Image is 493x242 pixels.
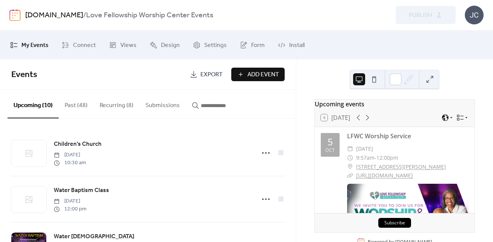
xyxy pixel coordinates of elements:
[144,33,185,56] a: Design
[356,172,413,179] a: [URL][DOMAIN_NAME]
[356,153,375,162] span: 9:57am
[54,139,102,149] a: Children's Church
[54,197,86,205] span: [DATE]
[328,137,333,147] div: 5
[5,33,54,56] a: My Events
[9,9,21,21] img: logo
[25,8,83,23] a: [DOMAIN_NAME]
[375,153,376,162] span: -
[347,171,353,180] div: ​
[184,68,228,81] a: Export
[356,144,373,153] span: [DATE]
[103,33,142,56] a: Views
[140,90,186,118] button: Submissions
[120,39,137,51] span: Views
[54,186,109,195] a: Water Baptism Class
[187,33,232,56] a: Settings
[11,67,37,83] span: Events
[54,159,86,167] span: 10:30 am
[347,132,411,140] a: LFWC Worship Service
[231,68,285,81] button: Add Event
[315,100,475,109] div: Upcoming events
[465,6,484,24] div: JC
[21,39,49,51] span: My Events
[378,218,411,228] button: Subscribe
[8,90,59,118] button: Upcoming (10)
[234,33,270,56] a: Form
[86,8,213,23] b: Love Fellowship Worship Center Events
[247,70,279,79] span: Add Event
[54,140,102,149] span: Children's Church
[54,151,86,159] span: [DATE]
[272,33,310,56] a: Install
[289,39,305,51] span: Install
[251,39,265,51] span: Form
[356,162,446,171] a: [STREET_ADDRESS][PERSON_NAME]
[54,205,86,213] span: 12:00 pm
[73,39,96,51] span: Connect
[347,162,353,171] div: ​
[56,33,102,56] a: Connect
[204,39,227,51] span: Settings
[54,232,134,242] a: Water [DEMOGRAPHIC_DATA]
[161,39,180,51] span: Design
[83,8,86,23] b: /
[59,90,94,118] button: Past (48)
[376,153,398,162] span: 12:00pm
[347,144,353,153] div: ​
[54,232,134,241] span: Water [DEMOGRAPHIC_DATA]
[200,70,223,79] span: Export
[347,153,353,162] div: ​
[325,148,335,153] div: Oct
[94,90,140,118] button: Recurring (8)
